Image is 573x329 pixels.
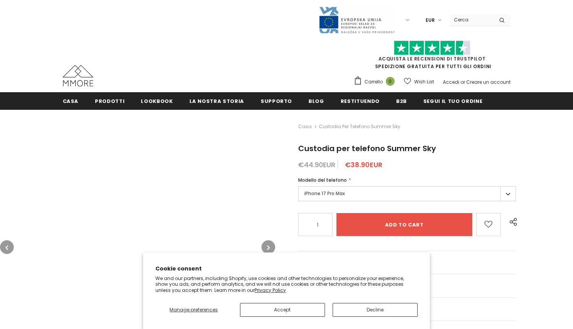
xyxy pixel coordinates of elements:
a: La nostra storia [189,92,244,109]
span: Restituendo [341,98,380,105]
span: Segui il tuo ordine [423,98,482,105]
a: Domande generiche [298,251,516,274]
img: Casi MMORE [63,65,93,86]
a: Casa [63,92,79,109]
span: supporto [261,98,292,105]
a: Blog [309,92,324,109]
p: We and our partners, including Shopify, use cookies and other technologies to personalize your ex... [155,275,418,293]
label: iPhone 17 Pro Max [298,186,516,201]
button: Accept [240,303,325,317]
span: B2B [396,98,407,105]
span: Blog [309,98,324,105]
span: Modello del telefono [298,177,347,183]
a: Javni Razpis [318,16,395,23]
a: Carrello 0 [354,76,398,88]
a: Lookbook [141,92,173,109]
a: supporto [261,92,292,109]
span: La nostra storia [189,98,244,105]
span: €38.90EUR [345,160,382,169]
h2: Cookie consent [155,265,418,273]
span: Carrello [364,78,383,86]
a: Prodotti [95,92,124,109]
span: EUR [426,16,435,24]
span: or [460,79,465,85]
button: Decline [333,303,418,317]
input: Add to cart [336,213,472,236]
a: Wish List [404,75,434,88]
a: Acquista le recensioni di TrustPilot [379,55,486,62]
a: Creare un account [466,79,511,85]
img: Fidati di Pilot Stars [394,41,470,55]
img: Javni Razpis [318,6,395,34]
input: Search Site [449,14,493,25]
span: Custodia per telefono Summer Sky [319,122,400,131]
a: Accedi [443,79,459,85]
span: Manage preferences [170,306,218,313]
span: 0 [386,77,395,86]
span: Custodia per telefono Summer Sky [298,143,436,154]
a: Restituendo [341,92,380,109]
a: Privacy Policy [255,287,286,293]
span: Lookbook [141,98,173,105]
span: €44.90EUR [298,160,335,169]
span: SPEDIZIONE GRATUITA PER TUTTI GLI ORDINI [354,44,511,70]
span: Casa [63,98,79,105]
span: Prodotti [95,98,124,105]
a: Segui il tuo ordine [423,92,482,109]
a: Casa [298,122,312,131]
span: Wish List [414,78,434,86]
button: Manage preferences [155,303,232,317]
a: B2B [396,92,407,109]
